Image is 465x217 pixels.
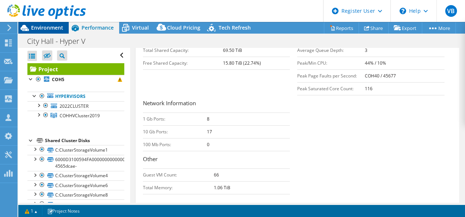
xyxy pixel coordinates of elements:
[27,145,124,155] a: C:ClusterStorageVolume1
[297,69,365,82] td: Peak Page Faults per Second:
[445,5,457,17] span: VB
[223,47,242,53] b: 69.50 TiB
[132,24,149,31] span: Virtual
[223,60,261,66] b: 15.80 TiB (22.74%)
[207,141,209,148] b: 0
[27,180,124,190] a: C:ClusterStorageVolume6
[365,60,386,66] b: 44% / 10%
[143,113,207,125] td: 1 Gb Ports:
[27,111,124,120] a: COHHVCluster2019
[82,24,114,31] span: Performance
[27,171,124,180] a: C:ClusterStorageVolume4
[365,85,373,92] b: 116
[31,24,63,31] span: Environment
[143,125,207,138] td: 10 Gb Ports:
[60,103,88,109] span: 2022CLUSTER
[143,168,214,181] td: Guest VM Count:
[167,24,200,31] span: Cloud Pricing
[400,8,406,14] svg: \n
[27,92,124,101] a: Hypervisors
[143,181,214,194] td: Total Memory:
[297,82,365,95] td: Peak Saturated Core Count:
[143,155,290,165] h3: Other
[27,190,124,199] a: C:ClusterStorageVolume8
[388,22,422,34] a: Export
[24,37,97,45] h1: City Hall - Hyper V
[207,116,209,122] b: 8
[359,22,389,34] a: Share
[27,155,124,171] a: 6000D3100594FA000000000000000006-4565dcae-
[214,172,219,178] b: 66
[143,57,223,69] td: Free Shared Capacity:
[42,206,85,216] a: Project Notes
[365,47,367,53] b: 3
[219,24,251,31] span: Tech Refresh
[143,44,223,57] td: Total Shared Capacity:
[60,113,100,119] span: COHHVCluster2019
[27,199,124,209] a: C:ClusterStorageVolume2
[422,22,456,34] a: More
[324,22,359,34] a: Reports
[214,184,230,191] b: 1.06 TiB
[143,99,290,109] h3: Network Information
[143,138,207,151] td: 100 Mb Ports:
[297,57,365,69] td: Peak/Min CPU:
[27,63,124,75] a: Project
[20,206,42,216] a: 1
[27,101,124,111] a: 2022CLUSTER
[27,75,124,84] a: COH5
[365,73,396,79] b: COH40 / 45677
[52,76,64,83] b: COH5
[297,44,365,57] td: Average Queue Depth:
[207,129,212,135] b: 17
[45,136,124,145] div: Shared Cluster Disks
